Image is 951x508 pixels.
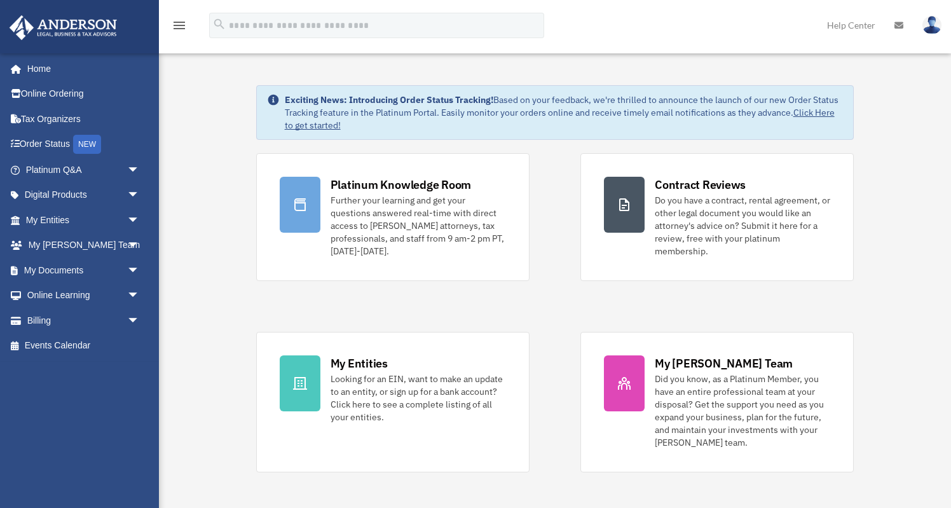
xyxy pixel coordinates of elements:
[9,233,159,258] a: My [PERSON_NAME] Teamarrow_drop_down
[9,132,159,158] a: Order StatusNEW
[9,207,159,233] a: My Entitiesarrow_drop_down
[580,332,854,472] a: My [PERSON_NAME] Team Did you know, as a Platinum Member, you have an entire professional team at...
[285,93,844,132] div: Based on your feedback, we're thrilled to announce the launch of our new Order Status Tracking fe...
[9,182,159,208] a: Digital Productsarrow_drop_down
[922,16,941,34] img: User Pic
[127,157,153,183] span: arrow_drop_down
[9,308,159,333] a: Billingarrow_drop_down
[331,194,506,257] div: Further your learning and get your questions answered real-time with direct access to [PERSON_NAM...
[9,283,159,308] a: Online Learningarrow_drop_down
[331,355,388,371] div: My Entities
[9,81,159,107] a: Online Ordering
[655,355,793,371] div: My [PERSON_NAME] Team
[127,308,153,334] span: arrow_drop_down
[9,257,159,283] a: My Documentsarrow_drop_down
[172,18,187,33] i: menu
[285,94,493,106] strong: Exciting News: Introducing Order Status Tracking!
[655,194,830,257] div: Do you have a contract, rental agreement, or other legal document you would like an attorney's ad...
[655,373,830,449] div: Did you know, as a Platinum Member, you have an entire professional team at your disposal? Get th...
[127,257,153,284] span: arrow_drop_down
[580,153,854,281] a: Contract Reviews Do you have a contract, rental agreement, or other legal document you would like...
[285,107,835,131] a: Click Here to get started!
[9,157,159,182] a: Platinum Q&Aarrow_drop_down
[6,15,121,40] img: Anderson Advisors Platinum Portal
[73,135,101,154] div: NEW
[655,177,746,193] div: Contract Reviews
[256,153,530,281] a: Platinum Knowledge Room Further your learning and get your questions answered real-time with dire...
[331,373,506,423] div: Looking for an EIN, want to make an update to an entity, or sign up for a bank account? Click her...
[127,182,153,209] span: arrow_drop_down
[9,106,159,132] a: Tax Organizers
[127,283,153,309] span: arrow_drop_down
[9,333,159,359] a: Events Calendar
[127,207,153,233] span: arrow_drop_down
[256,332,530,472] a: My Entities Looking for an EIN, want to make an update to an entity, or sign up for a bank accoun...
[212,17,226,31] i: search
[172,22,187,33] a: menu
[331,177,472,193] div: Platinum Knowledge Room
[127,233,153,259] span: arrow_drop_down
[9,56,153,81] a: Home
